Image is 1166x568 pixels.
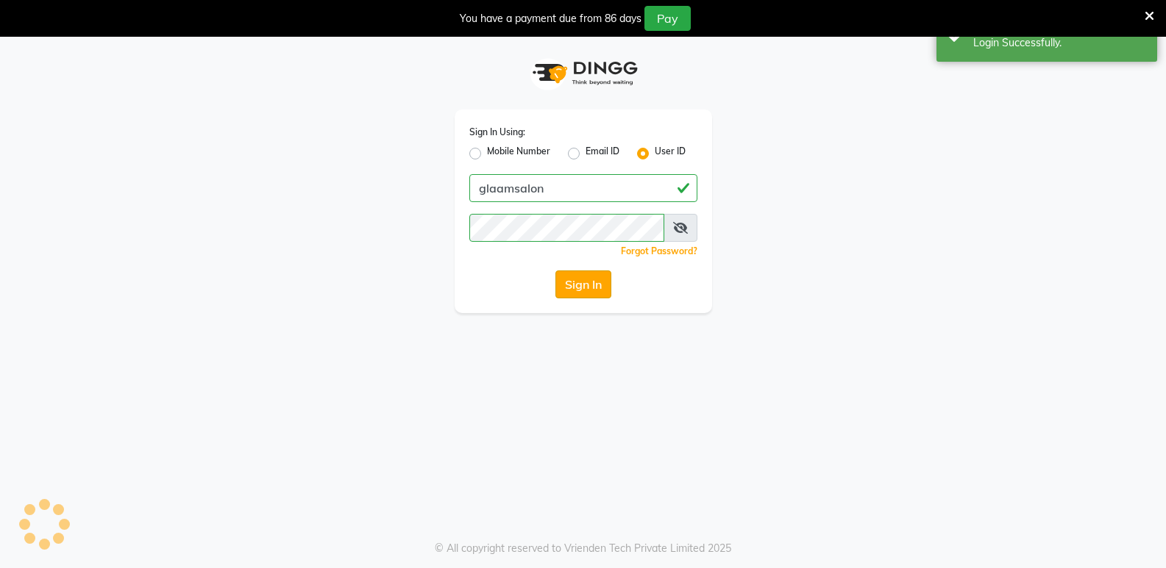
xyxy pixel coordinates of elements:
input: Username [469,214,664,242]
button: Pay [644,6,691,31]
label: Email ID [586,145,619,162]
img: logo1.svg [525,51,642,95]
label: Mobile Number [487,145,550,162]
button: Sign In [555,270,611,298]
label: User ID [655,145,686,162]
div: Login Successfully. [973,35,1146,51]
div: You have a payment due from 86 days [460,11,641,26]
label: Sign In Using: [469,126,525,139]
input: Username [469,174,697,202]
a: Forgot Password? [621,245,697,256]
